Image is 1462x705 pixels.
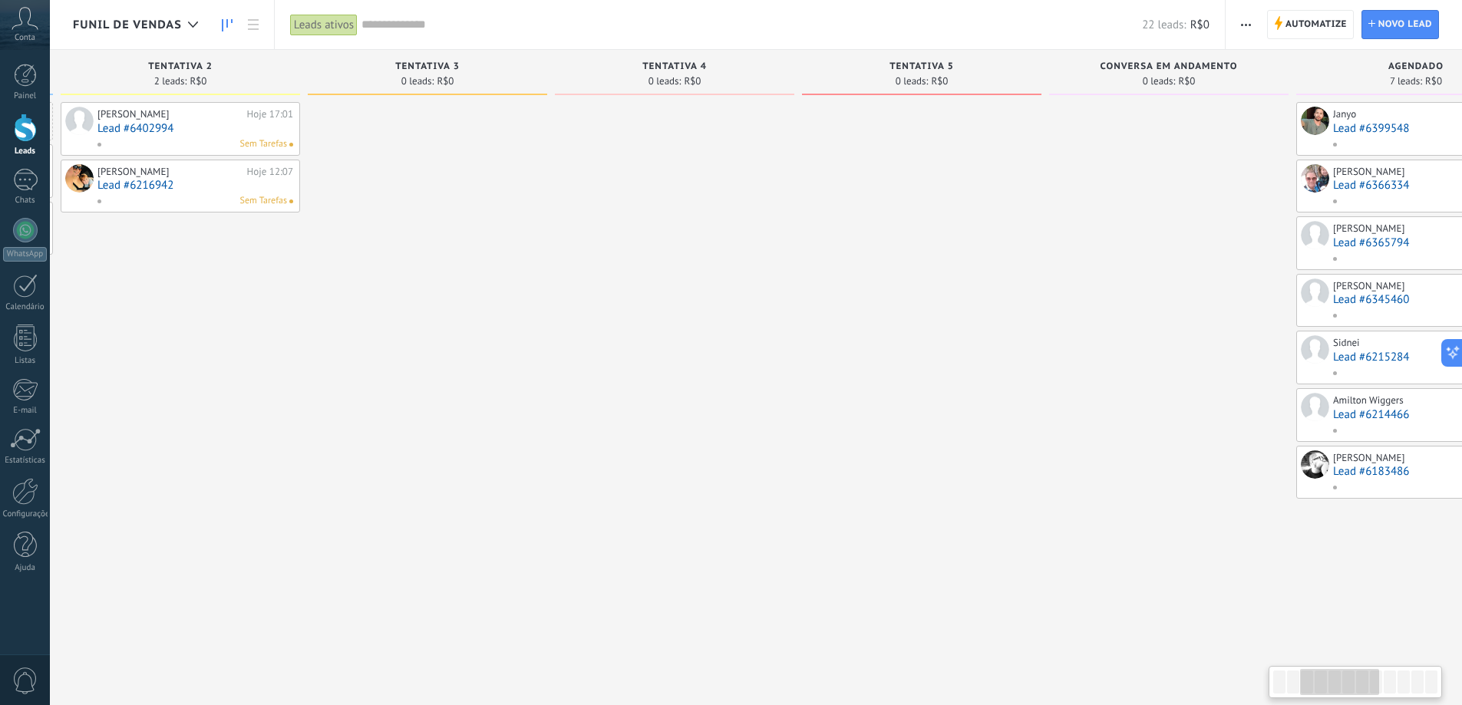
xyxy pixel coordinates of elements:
[1378,11,1432,38] span: Novo lead
[3,563,48,573] div: Ajuda
[1361,10,1439,39] a: Novo lead
[1388,61,1444,72] span: Agendado
[401,77,434,86] span: 0 leads:
[3,196,48,206] div: Chats
[3,356,48,366] div: Listas
[73,18,182,32] span: Funil de vendas
[648,77,681,86] span: 0 leads:
[97,166,243,178] div: [PERSON_NAME]
[1142,18,1186,32] span: 22 leads:
[1190,18,1210,32] span: R$0
[1178,77,1195,86] span: R$0
[3,302,48,312] div: Calendário
[896,77,929,86] span: 0 leads:
[1101,61,1238,72] span: conversa em andamento
[1057,61,1281,74] div: conversa em andamento
[289,199,293,203] span: Nenhuma tarefa atribuída
[190,77,206,86] span: R$0
[395,61,460,72] span: tentativa 3
[3,147,48,156] div: Leads
[1267,10,1354,39] a: Automatize
[3,91,48,101] div: Painel
[1425,77,1442,86] span: R$0
[931,77,948,86] span: R$0
[15,33,35,43] span: Conta
[1235,10,1257,39] button: Mais
[214,10,240,40] a: Leads
[810,61,1034,74] div: tentativa 5
[3,456,48,466] div: Estatísticas
[148,61,213,72] span: tentativa 2
[97,122,293,135] a: Lead #6402994
[1143,77,1176,86] span: 0 leads:
[437,77,454,86] span: R$0
[68,61,292,74] div: tentativa 2
[1285,11,1347,38] span: Automatize
[154,77,187,86] span: 2 leads:
[315,61,540,74] div: tentativa 3
[3,247,47,262] div: WhatsApp
[1390,77,1422,86] span: 7 leads:
[563,61,787,74] div: tentativa 4
[889,61,954,72] span: tentativa 5
[97,108,243,120] div: [PERSON_NAME]
[3,509,48,519] div: Configurações
[240,10,266,40] a: Lista
[289,143,293,147] span: Nenhuma tarefa atribuída
[247,166,293,178] div: Hoje 12:07
[3,406,48,416] div: E-mail
[247,108,293,120] div: Hoje 17:01
[290,14,358,36] div: Leads ativos
[240,137,287,151] span: Sem Tarefas
[642,61,707,72] span: tentativa 4
[684,77,701,86] span: R$0
[240,194,287,208] span: Sem Tarefas
[97,179,293,192] a: Lead #6216942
